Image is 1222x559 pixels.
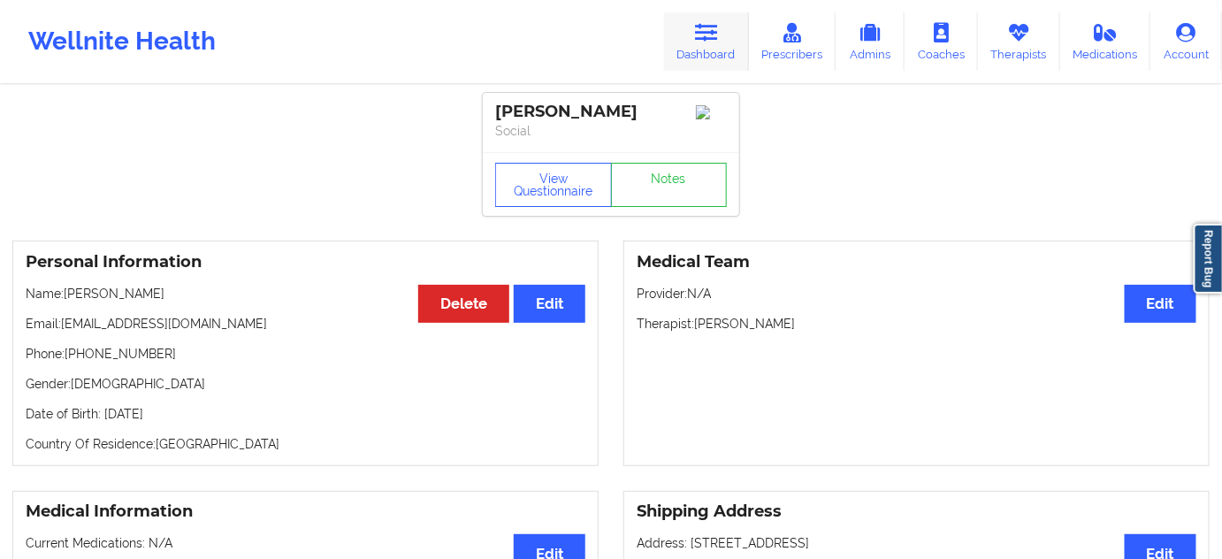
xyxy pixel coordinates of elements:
[418,285,509,323] button: Delete
[978,12,1060,71] a: Therapists
[514,285,585,323] button: Edit
[26,375,585,393] p: Gender: [DEMOGRAPHIC_DATA]
[1194,224,1222,294] a: Report Bug
[26,502,585,522] h3: Medical Information
[26,534,585,552] p: Current Medications: N/A
[664,12,749,71] a: Dashboard
[1060,12,1151,71] a: Medications
[26,345,585,363] p: Phone: [PHONE_NUMBER]
[749,12,836,71] a: Prescribers
[637,534,1196,552] p: Address: [STREET_ADDRESS]
[836,12,905,71] a: Admins
[495,102,727,122] div: [PERSON_NAME]
[26,435,585,453] p: Country Of Residence: [GEOGRAPHIC_DATA]
[495,122,727,140] p: Social
[26,315,585,333] p: Email: [EMAIL_ADDRESS][DOMAIN_NAME]
[611,163,728,207] a: Notes
[26,285,585,302] p: Name: [PERSON_NAME]
[637,315,1196,333] p: Therapist: [PERSON_NAME]
[495,163,612,207] button: View Questionnaire
[26,252,585,272] h3: Personal Information
[26,405,585,423] p: Date of Birth: [DATE]
[637,502,1196,522] h3: Shipping Address
[1125,285,1196,323] button: Edit
[1150,12,1222,71] a: Account
[637,285,1196,302] p: Provider: N/A
[637,252,1196,272] h3: Medical Team
[696,105,727,119] img: Image%2Fplaceholer-image.png
[905,12,978,71] a: Coaches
